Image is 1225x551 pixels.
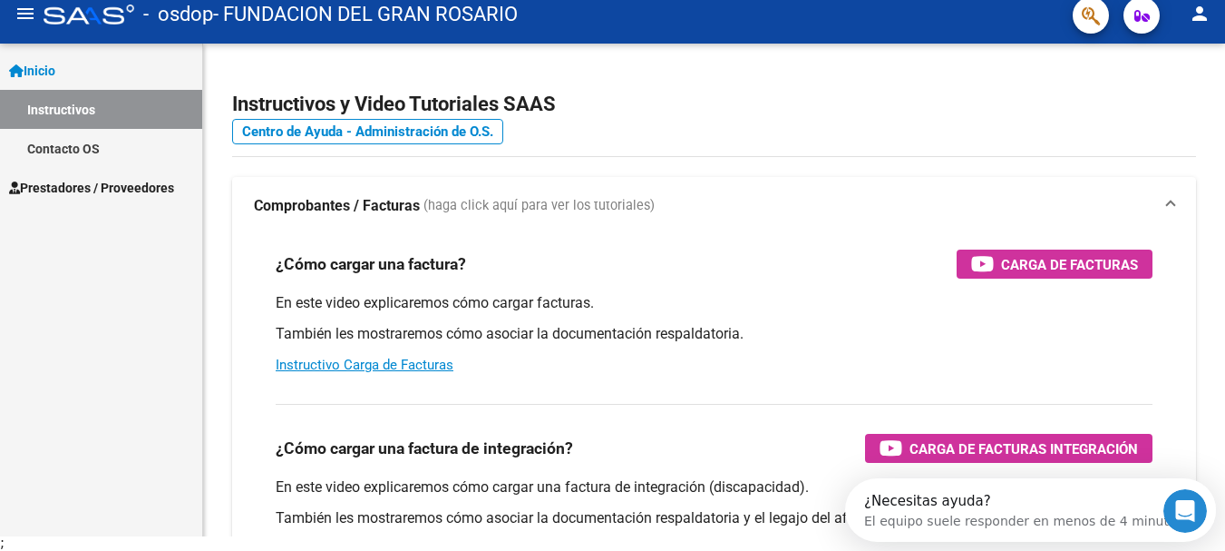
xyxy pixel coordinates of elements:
span: Prestadores / Proveedores [9,178,174,198]
button: Carga de Facturas [957,250,1152,279]
span: Carga de Facturas [1001,253,1138,276]
div: Abrir Intercom Messenger [7,7,392,57]
iframe: Intercom live chat discovery launcher [845,478,1216,542]
button: Carga de Facturas Integración [865,434,1152,463]
div: ¿Necesitas ayuda? [19,15,338,30]
p: También les mostraremos cómo asociar la documentación respaldatoria y el legajo del afiliado. [276,508,1152,528]
iframe: Intercom live chat [1163,489,1207,533]
p: En este video explicaremos cómo cargar una factura de integración (discapacidad). [276,477,1152,497]
h2: Instructivos y Video Tutoriales SAAS [232,87,1196,122]
div: El equipo suele responder en menos de 4 minutos [19,30,338,49]
h3: ¿Cómo cargar una factura de integración? [276,436,573,461]
a: Instructivo Carga de Facturas [276,357,453,373]
h3: ¿Cómo cargar una factura? [276,251,466,277]
span: Inicio [9,61,55,81]
p: En este video explicaremos cómo cargar facturas. [276,293,1152,313]
mat-icon: menu [15,3,36,25]
mat-expansion-panel-header: Comprobantes / Facturas (haga click aquí para ver los tutoriales) [232,177,1196,235]
a: Centro de Ayuda - Administración de O.S. [232,119,503,144]
span: (haga click aquí para ver los tutoriales) [423,196,655,216]
span: Carga de Facturas Integración [909,438,1138,460]
p: También les mostraremos cómo asociar la documentación respaldatoria. [276,324,1152,344]
mat-icon: person [1189,3,1210,25]
strong: Comprobantes / Facturas [254,196,420,216]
